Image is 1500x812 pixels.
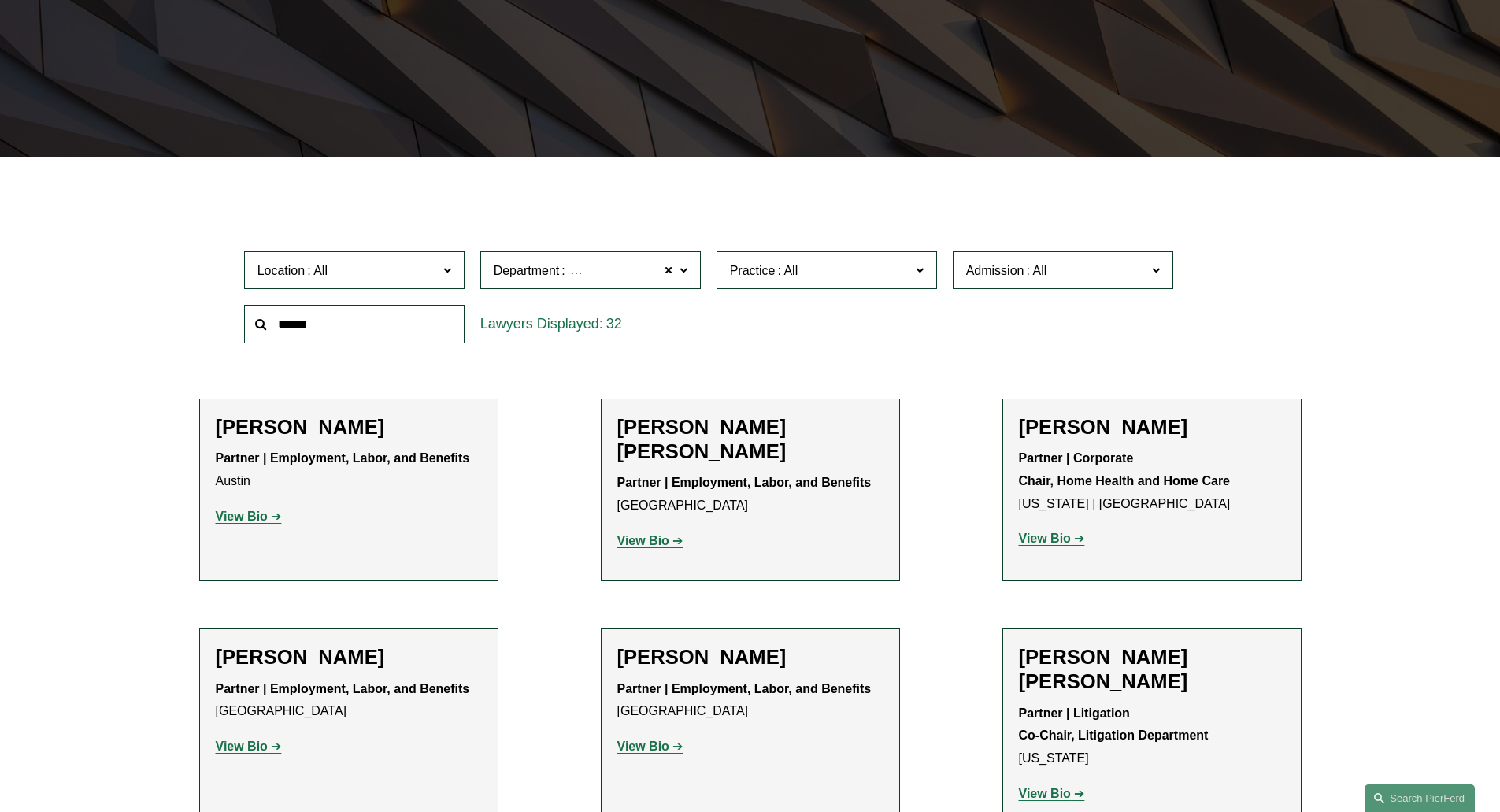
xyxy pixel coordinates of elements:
p: [US_STATE] | [GEOGRAPHIC_DATA] [1019,447,1285,515]
p: Austin [216,447,482,493]
p: [GEOGRAPHIC_DATA] [617,678,883,724]
span: Practice [730,264,776,277]
p: [GEOGRAPHIC_DATA] [617,472,883,517]
h2: [PERSON_NAME] [PERSON_NAME] [1019,645,1285,694]
span: 32 [606,316,622,332]
span: Employment, Labor, and Benefits [568,261,754,281]
p: [US_STATE] [1019,703,1285,770]
span: Department [494,264,560,277]
strong: Partner | Employment, Labor, and Benefits [617,476,872,489]
p: [GEOGRAPHIC_DATA] [216,678,482,724]
strong: Partner | Employment, Labor, and Benefits [216,451,470,465]
strong: View Bio [216,510,268,523]
a: View Bio [1019,532,1085,545]
span: Admission [966,264,1024,277]
a: Search this site [1365,784,1475,812]
a: View Bio [216,510,282,523]
strong: View Bio [617,534,669,547]
h2: [PERSON_NAME] [216,645,482,669]
h2: [PERSON_NAME] [617,645,883,669]
a: View Bio [617,740,683,753]
a: View Bio [617,534,683,547]
strong: View Bio [1019,532,1071,545]
strong: Partner | Litigation Co-Chair, Litigation Department [1019,706,1209,743]
a: View Bio [216,740,282,753]
strong: Partner | Employment, Labor, and Benefits [617,682,872,695]
span: Location [257,264,306,277]
strong: Partner | Employment, Labor, and Benefits [216,682,470,695]
strong: Partner | Corporate [1019,451,1134,465]
strong: View Bio [216,740,268,753]
h2: [PERSON_NAME] [1019,415,1285,439]
h2: [PERSON_NAME] [216,415,482,439]
strong: View Bio [1019,787,1071,800]
strong: View Bio [617,740,669,753]
strong: Chair, Home Health and Home Care [1019,474,1231,488]
h2: [PERSON_NAME] [PERSON_NAME] [617,415,883,464]
a: View Bio [1019,787,1085,800]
